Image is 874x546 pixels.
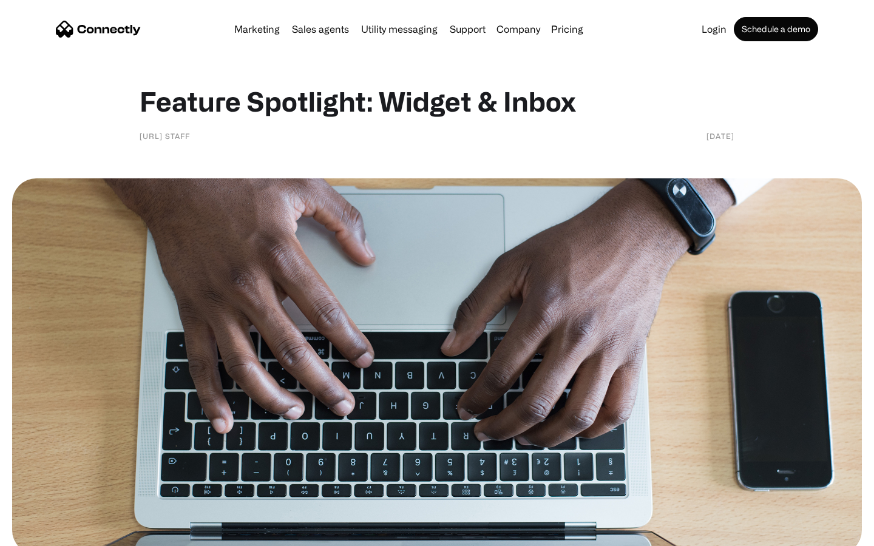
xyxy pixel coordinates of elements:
a: Login [697,24,731,34]
a: home [56,20,141,38]
a: Sales agents [287,24,354,34]
a: Utility messaging [356,24,442,34]
div: Company [493,21,544,38]
h1: Feature Spotlight: Widget & Inbox [140,85,734,118]
a: Marketing [229,24,285,34]
div: Company [496,21,540,38]
div: [URL] staff [140,130,190,142]
a: Support [445,24,490,34]
aside: Language selected: English [12,525,73,542]
a: Pricing [546,24,588,34]
a: Schedule a demo [734,17,818,41]
div: [DATE] [706,130,734,142]
ul: Language list [24,525,73,542]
